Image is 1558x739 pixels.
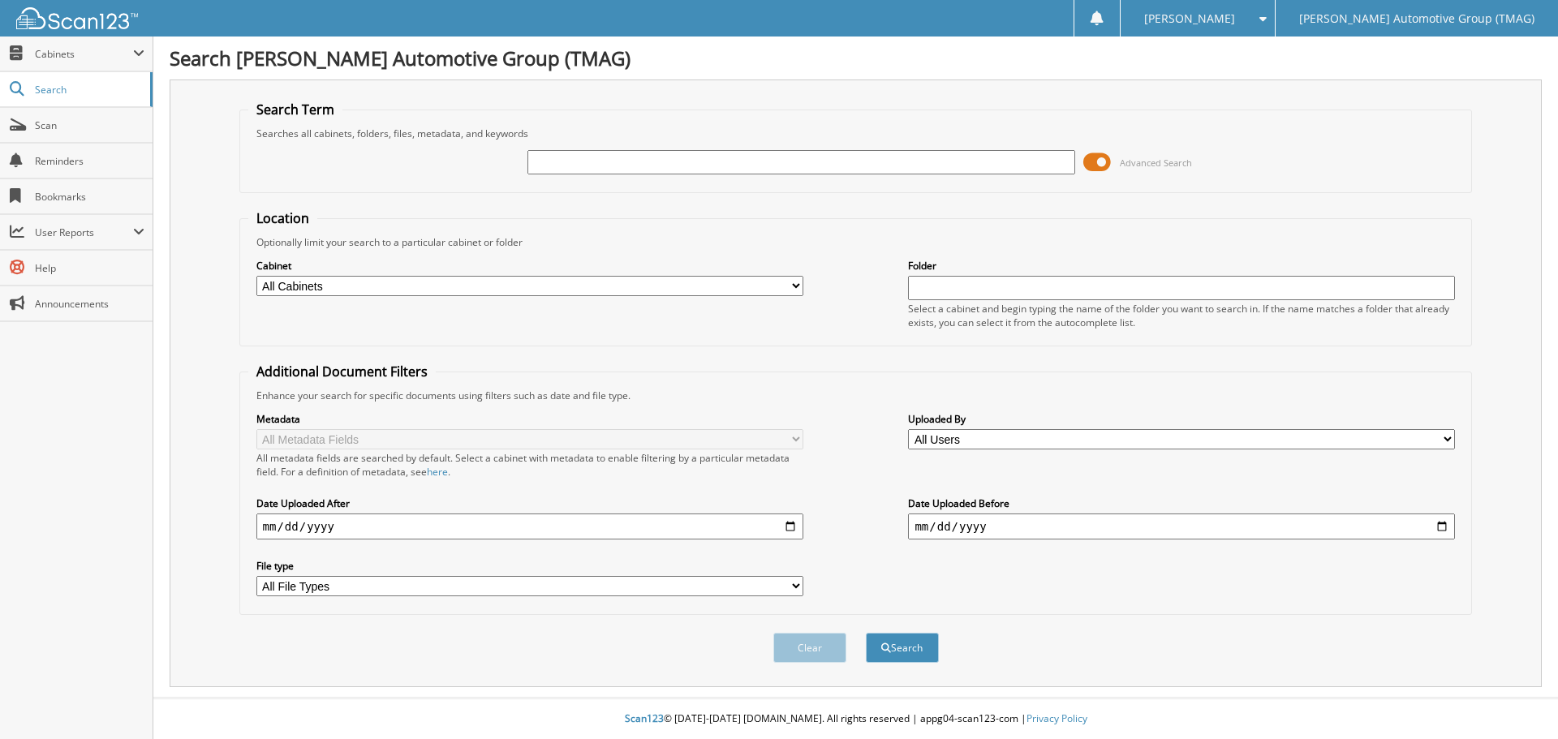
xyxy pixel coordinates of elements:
span: Scan [35,118,144,132]
span: Advanced Search [1120,157,1192,169]
div: Select a cabinet and begin typing the name of the folder you want to search in. If the name match... [908,302,1455,329]
div: Optionally limit your search to a particular cabinet or folder [248,235,1464,249]
label: Uploaded By [908,412,1455,426]
label: Date Uploaded Before [908,496,1455,510]
button: Search [866,633,939,663]
div: Enhance your search for specific documents using filters such as date and file type. [248,389,1464,402]
label: Cabinet [256,259,803,273]
h1: Search [PERSON_NAME] Automotive Group (TMAG) [170,45,1542,71]
input: end [908,513,1455,539]
span: Reminders [35,154,144,168]
div: © [DATE]-[DATE] [DOMAIN_NAME]. All rights reserved | appg04-scan123-com | [153,699,1558,739]
label: Date Uploaded After [256,496,803,510]
label: Metadata [256,412,803,426]
span: Search [35,83,142,97]
legend: Location [248,209,317,227]
span: [PERSON_NAME] Automotive Group (TMAG) [1299,14,1534,24]
legend: Additional Document Filters [248,363,436,380]
img: scan123-logo-white.svg [16,7,138,29]
a: here [427,465,448,479]
span: Scan123 [625,711,664,725]
label: File type [256,559,803,573]
a: Privacy Policy [1026,711,1087,725]
span: [PERSON_NAME] [1144,14,1235,24]
span: User Reports [35,226,133,239]
span: Help [35,261,144,275]
div: All metadata fields are searched by default. Select a cabinet with metadata to enable filtering b... [256,451,803,479]
legend: Search Term [248,101,342,118]
span: Bookmarks [35,190,144,204]
button: Clear [773,633,846,663]
input: start [256,513,803,539]
label: Folder [908,259,1455,273]
span: Announcements [35,297,144,311]
span: Cabinets [35,47,133,61]
iframe: Chat Widget [1477,661,1558,739]
div: Searches all cabinets, folders, files, metadata, and keywords [248,127,1464,140]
